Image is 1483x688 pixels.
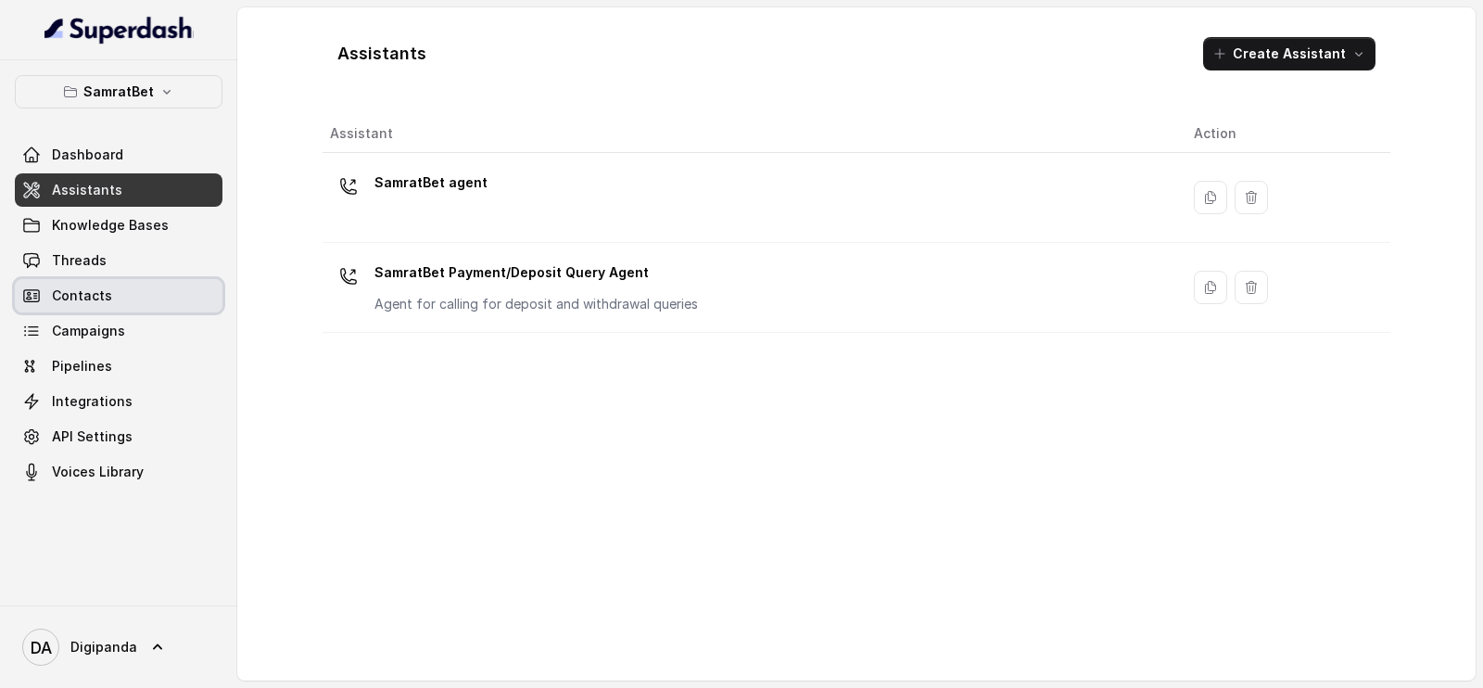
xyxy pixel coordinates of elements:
span: Integrations [52,392,133,411]
text: DA [31,638,52,657]
a: Integrations [15,385,222,418]
button: SamratBet [15,75,222,108]
span: API Settings [52,427,133,446]
a: API Settings [15,420,222,453]
span: Dashboard [52,146,123,164]
span: Contacts [52,287,112,305]
span: Pipelines [52,357,112,376]
p: SamratBet agent [374,168,488,197]
span: Knowledge Bases [52,216,169,235]
a: Contacts [15,279,222,312]
a: Threads [15,244,222,277]
a: Knowledge Bases [15,209,222,242]
p: SamratBet Payment/Deposit Query Agent [374,258,698,287]
a: Campaigns [15,314,222,348]
a: Digipanda [15,621,222,673]
span: Voices Library [52,463,144,481]
span: Digipanda [70,638,137,656]
p: Agent for calling for deposit and withdrawal queries [374,295,698,313]
a: Voices Library [15,455,222,489]
a: Pipelines [15,350,222,383]
a: Assistants [15,173,222,207]
a: Dashboard [15,138,222,172]
button: Create Assistant [1203,37,1375,70]
h1: Assistants [337,39,426,69]
span: Campaigns [52,322,125,340]
span: Threads [52,251,107,270]
th: Assistant [323,115,1179,153]
th: Action [1179,115,1390,153]
img: light.svg [44,15,194,45]
p: SamratBet [83,81,154,103]
span: Assistants [52,181,122,199]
